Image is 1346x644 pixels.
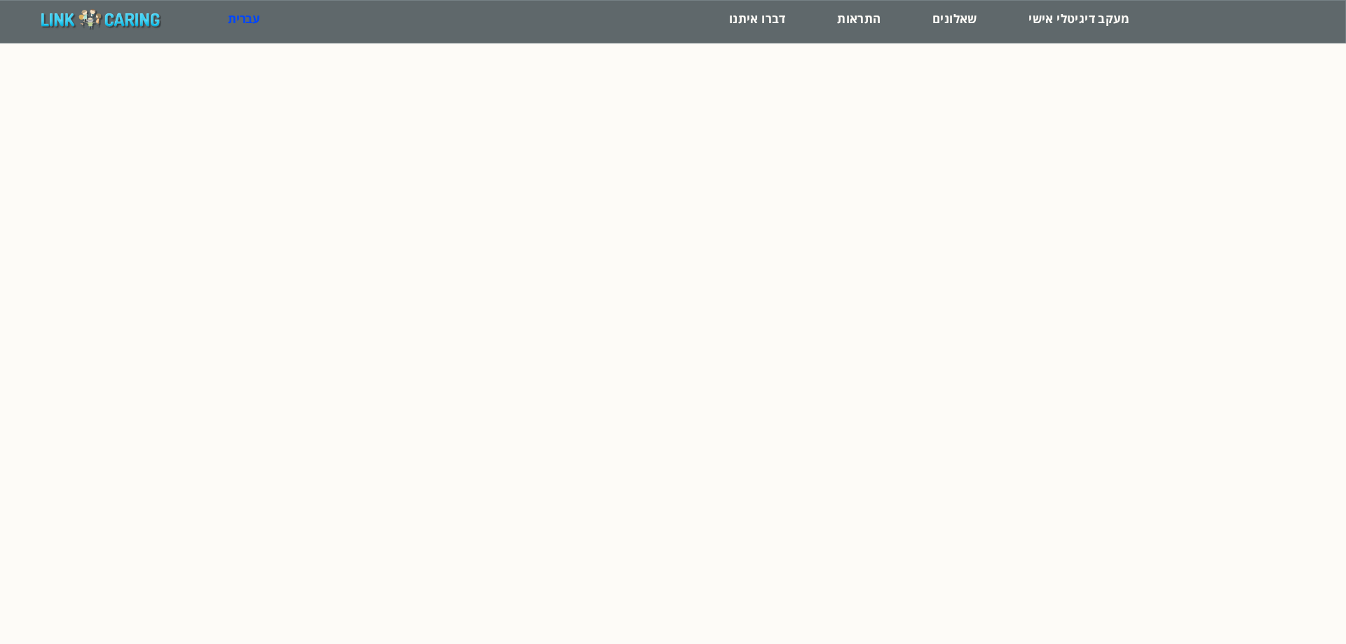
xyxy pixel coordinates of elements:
[41,9,162,30] img: linkCaringLogo_03.png
[837,11,881,39] a: התראות
[228,11,260,27] a: עברית
[932,11,977,39] a: שאלונים
[729,11,786,39] a: דברו איתנו
[1028,11,1130,39] a: מעקב דיגיטלי אישי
